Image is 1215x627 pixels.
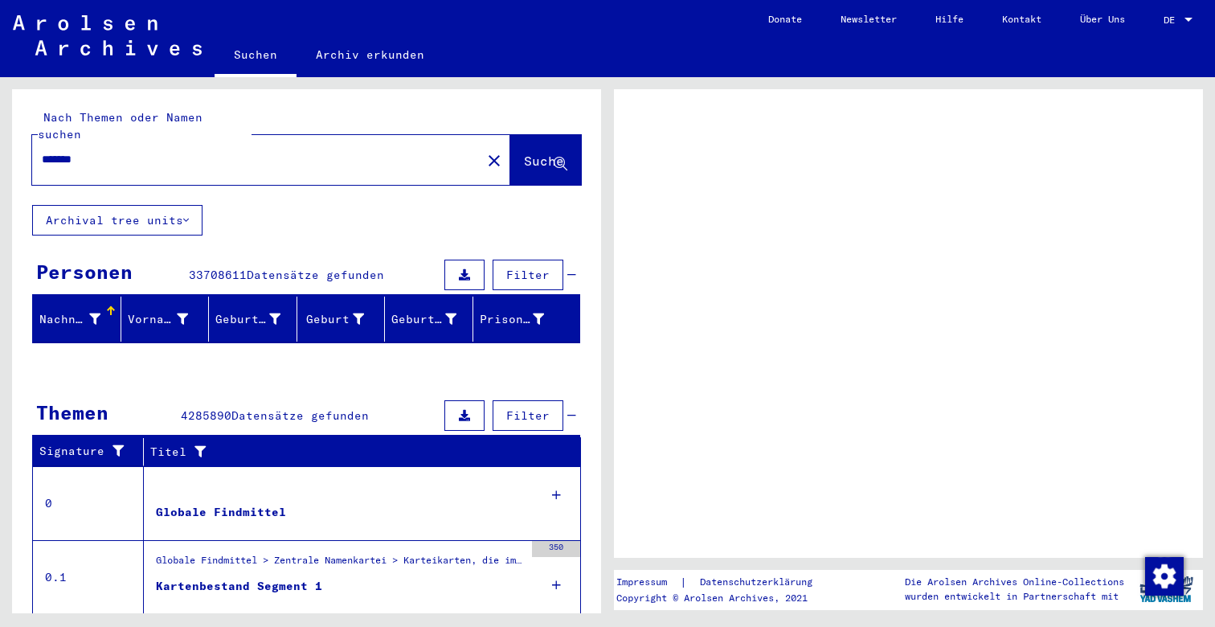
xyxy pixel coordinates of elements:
mat-header-cell: Vorname [121,297,210,342]
span: 33708611 [189,268,247,282]
mat-header-cell: Geburtsdatum [385,297,473,342]
a: Suchen [215,35,297,77]
div: Nachname [39,311,100,328]
a: Archiv erkunden [297,35,444,74]
p: wurden entwickelt in Partnerschaft mit [905,589,1124,604]
button: Suche [510,135,581,185]
div: Themen [36,398,108,427]
td: 0 [33,466,144,540]
div: Titel [150,444,549,461]
div: Geburtsdatum [391,311,456,328]
a: Datenschutzerklärung [687,574,832,591]
div: Prisoner # [480,306,565,332]
button: Clear [478,144,510,176]
span: Filter [506,408,550,423]
div: Prisoner # [480,311,545,328]
div: | [616,574,832,591]
div: Geburt‏ [304,311,365,328]
div: Signature [39,443,131,460]
div: Titel [150,439,565,465]
button: Archival tree units [32,205,202,236]
mat-header-cell: Geburt‏ [297,297,386,342]
mat-header-cell: Nachname [33,297,121,342]
div: Nachname [39,306,121,332]
div: Geburt‏ [304,306,385,332]
span: Datensätze gefunden [247,268,384,282]
p: Copyright © Arolsen Archives, 2021 [616,591,832,605]
mat-label: Nach Themen oder Namen suchen [38,110,202,141]
div: Signature [39,439,147,465]
div: Geburtsdatum [391,306,477,332]
span: Suche [524,153,564,169]
img: yv_logo.png [1136,569,1197,609]
div: Globale Findmittel [156,504,286,521]
a: Impressum [616,574,680,591]
mat-icon: close [485,151,504,170]
div: Geburtsname [215,311,280,328]
mat-header-cell: Prisoner # [473,297,580,342]
div: 350 [532,541,580,557]
div: Kartenbestand Segment 1 [156,578,322,595]
div: Vorname [128,306,209,332]
img: Arolsen_neg.svg [13,15,202,55]
button: Filter [493,260,563,290]
span: 4285890 [181,408,231,423]
p: Die Arolsen Archives Online-Collections [905,575,1124,589]
span: Datensätze gefunden [231,408,369,423]
div: Personen [36,257,133,286]
div: Geburtsname [215,306,301,332]
div: Globale Findmittel > Zentrale Namenkartei > Karteikarten, die im Rahmen der sequentiellen Massend... [156,553,524,576]
span: DE [1164,14,1181,26]
div: Vorname [128,311,189,328]
img: Zustimmung ändern [1145,557,1184,596]
span: Filter [506,268,550,282]
td: 0.1 [33,540,144,614]
mat-header-cell: Geburtsname [209,297,297,342]
button: Filter [493,400,563,431]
